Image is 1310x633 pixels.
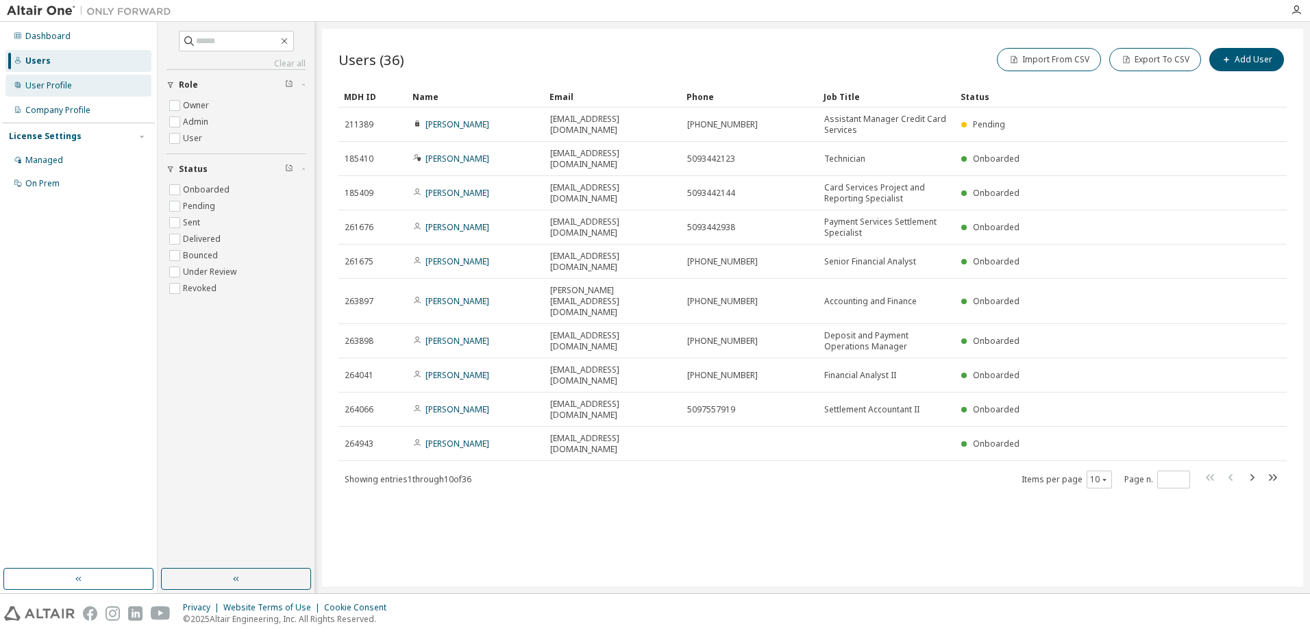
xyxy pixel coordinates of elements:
span: Onboarded [973,295,1019,307]
button: Role [166,70,306,100]
div: Name [412,86,539,108]
span: Pending [973,119,1005,130]
span: 264066 [345,404,373,415]
div: Email [549,86,676,108]
span: Senior Financial Analyst [824,256,916,267]
span: [PHONE_NUMBER] [687,256,758,267]
span: Deposit and Payment Operations Manager [824,330,949,352]
a: [PERSON_NAME] [425,438,489,449]
a: [PERSON_NAME] [425,404,489,415]
span: Payment Services Settlement Specialist [824,216,949,238]
a: [PERSON_NAME] [425,295,489,307]
button: Status [166,154,306,184]
img: youtube.svg [151,606,171,621]
button: 10 [1090,474,1109,485]
div: Cookie Consent [324,602,395,613]
span: [PHONE_NUMBER] [687,336,758,347]
button: Add User [1209,48,1284,71]
div: Privacy [183,602,223,613]
span: Onboarded [973,438,1019,449]
span: Clear filter [285,164,293,175]
label: Under Review [183,264,239,280]
span: Onboarded [973,404,1019,415]
div: Company Profile [25,105,90,116]
label: Delivered [183,231,223,247]
img: facebook.svg [83,606,97,621]
span: Onboarded [973,335,1019,347]
img: Altair One [7,4,178,18]
div: User Profile [25,80,72,91]
span: [EMAIL_ADDRESS][DOMAIN_NAME] [550,251,675,273]
div: Job Title [824,86,950,108]
span: 261675 [345,256,373,267]
label: Bounced [183,247,221,264]
span: Onboarded [973,256,1019,267]
span: [EMAIL_ADDRESS][DOMAIN_NAME] [550,114,675,136]
div: Status [961,86,1215,108]
span: Assistant Manager Credit Card Services [824,114,949,136]
div: Managed [25,155,63,166]
button: Import From CSV [997,48,1101,71]
div: Users [25,55,51,66]
span: [EMAIL_ADDRESS][DOMAIN_NAME] [550,330,675,352]
div: MDH ID [344,86,401,108]
div: Dashboard [25,31,71,42]
img: altair_logo.svg [4,606,75,621]
label: Revoked [183,280,219,297]
p: © 2025 Altair Engineering, Inc. All Rights Reserved. [183,613,395,625]
span: [PHONE_NUMBER] [687,370,758,381]
span: [EMAIL_ADDRESS][DOMAIN_NAME] [550,364,675,386]
label: Owner [183,97,212,114]
label: User [183,130,205,147]
a: [PERSON_NAME] [425,369,489,381]
button: Export To CSV [1109,48,1201,71]
span: 211389 [345,119,373,130]
span: [PHONE_NUMBER] [687,296,758,307]
a: [PERSON_NAME] [425,335,489,347]
div: Phone [687,86,813,108]
span: Onboarded [973,369,1019,381]
span: Financial Analyst II [824,370,896,381]
a: Clear all [166,58,306,69]
span: Technician [824,153,865,164]
label: Onboarded [183,182,232,198]
span: 264041 [345,370,373,381]
div: On Prem [25,178,60,189]
img: instagram.svg [106,606,120,621]
span: Onboarded [973,153,1019,164]
span: Accounting and Finance [824,296,917,307]
span: [PERSON_NAME][EMAIL_ADDRESS][DOMAIN_NAME] [550,285,675,318]
span: Users (36) [338,50,404,69]
span: 5097557919 [687,404,735,415]
label: Admin [183,114,211,130]
span: 185409 [345,188,373,199]
span: Items per page [1022,471,1112,488]
span: [EMAIL_ADDRESS][DOMAIN_NAME] [550,216,675,238]
a: [PERSON_NAME] [425,119,489,130]
span: 263897 [345,296,373,307]
span: 5093442144 [687,188,735,199]
a: [PERSON_NAME] [425,153,489,164]
span: Role [179,79,198,90]
span: Settlement Accountant II [824,404,919,415]
span: 264943 [345,438,373,449]
div: Website Terms of Use [223,602,324,613]
span: Card Services Project and Reporting Specialist [824,182,949,204]
img: linkedin.svg [128,606,143,621]
span: [PHONE_NUMBER] [687,119,758,130]
a: [PERSON_NAME] [425,187,489,199]
span: [EMAIL_ADDRESS][DOMAIN_NAME] [550,399,675,421]
a: [PERSON_NAME] [425,256,489,267]
span: Onboarded [973,221,1019,233]
label: Pending [183,198,218,214]
a: [PERSON_NAME] [425,221,489,233]
span: Onboarded [973,187,1019,199]
span: 185410 [345,153,373,164]
span: [EMAIL_ADDRESS][DOMAIN_NAME] [550,182,675,204]
label: Sent [183,214,203,231]
span: Showing entries 1 through 10 of 36 [345,473,471,485]
div: License Settings [9,131,82,142]
span: [EMAIL_ADDRESS][DOMAIN_NAME] [550,433,675,455]
span: Status [179,164,208,175]
span: 263898 [345,336,373,347]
